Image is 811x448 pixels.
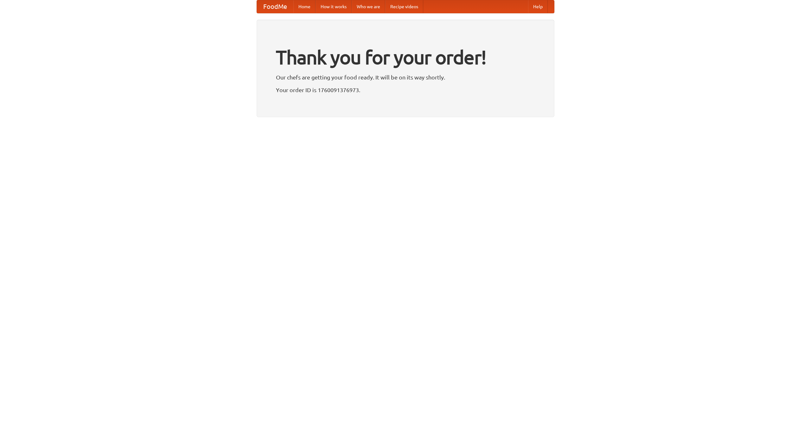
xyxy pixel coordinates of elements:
a: How it works [316,0,352,13]
a: Home [293,0,316,13]
p: Our chefs are getting your food ready. It will be on its way shortly. [276,73,535,82]
h1: Thank you for your order! [276,42,535,73]
a: Help [528,0,548,13]
p: Your order ID is 1760091376973. [276,85,535,95]
a: FoodMe [257,0,293,13]
a: Recipe videos [385,0,423,13]
a: Who we are [352,0,385,13]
